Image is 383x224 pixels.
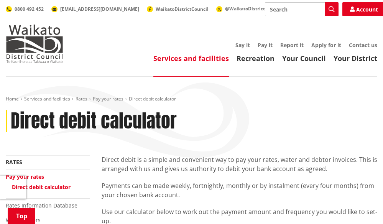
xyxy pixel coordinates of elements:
[102,181,377,199] p: Payments can be made weekly, fortnightly, monthly or by instalment (every four months) from your ...
[334,54,377,63] a: Your District
[6,202,77,209] a: Rates Information Database
[24,96,70,102] a: Services and facilities
[349,41,377,49] a: Contact us
[6,96,377,102] nav: breadcrumb
[129,96,176,102] span: Direct debit calculator
[76,96,87,102] a: Rates
[280,41,304,49] a: Report it
[311,41,341,49] a: Apply for it
[15,6,44,12] span: 0800 492 452
[237,54,275,63] a: Recreation
[225,5,265,12] span: @WaikatoDistrict
[6,216,41,224] a: Water meters
[51,6,139,12] a: [EMAIL_ADDRESS][DOMAIN_NAME]
[156,6,209,12] span: WaikatoDistrictCouncil
[153,54,229,63] a: Services and facilities
[235,41,250,49] a: Say it
[6,96,19,102] a: Home
[348,192,375,219] iframe: Messenger Launcher
[93,96,123,102] a: Pay your rates
[60,6,139,12] span: [EMAIL_ADDRESS][DOMAIN_NAME]
[6,25,63,63] img: Waikato District Council - Te Kaunihera aa Takiwaa o Waikato
[265,2,339,16] input: Search input
[102,155,377,173] p: Direct debit is a simple and convenient way to pay your rates, water and debtor invoices. This is...
[11,110,177,132] h1: Direct debit calculator
[6,158,22,166] a: Rates
[6,6,44,12] a: 0800 492 452
[147,6,209,12] a: WaikatoDistrictCouncil
[282,54,326,63] a: Your Council
[8,208,35,224] a: Top
[216,5,265,12] a: @WaikatoDistrict
[258,41,273,49] a: Pay it
[6,173,44,180] a: Pay your rates
[12,183,71,191] a: Direct debit calculator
